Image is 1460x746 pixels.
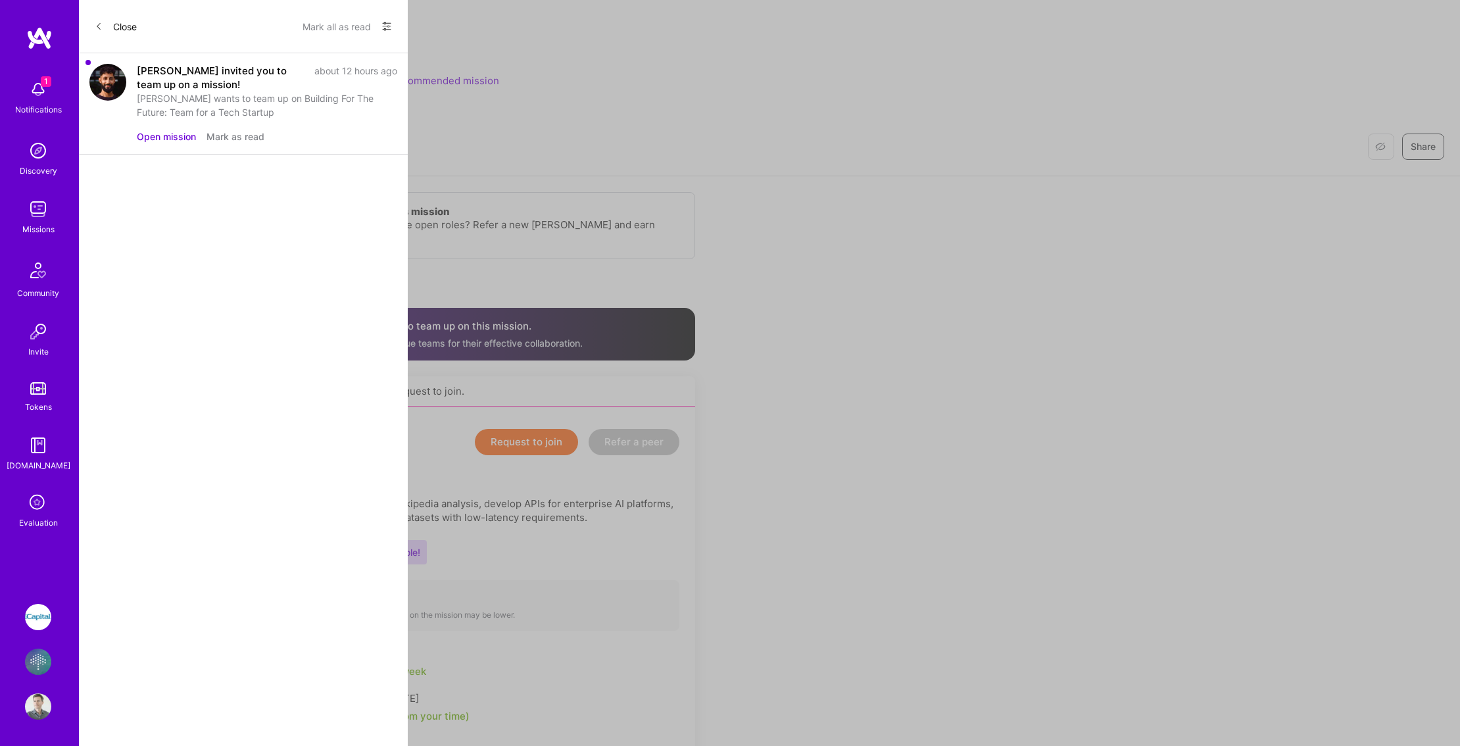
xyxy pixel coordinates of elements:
[137,64,306,91] div: [PERSON_NAME] invited you to team up on a mission!
[7,459,70,472] div: [DOMAIN_NAME]
[20,164,57,178] div: Discovery
[25,604,51,630] img: iCapital: Build and maintain RESTful API
[25,400,52,414] div: Tokens
[137,91,397,119] div: [PERSON_NAME] wants to team up on Building For The Future: Team for a Tech Startup
[314,64,397,91] div: about 12 hours ago
[22,222,55,236] div: Missions
[25,432,51,459] img: guide book
[25,649,51,675] img: Flowcarbon: AI Memory Company
[95,16,137,37] button: Close
[25,137,51,164] img: discovery
[30,382,46,395] img: tokens
[19,516,58,530] div: Evaluation
[137,130,196,143] button: Open mission
[207,130,264,143] button: Mark as read
[17,286,59,300] div: Community
[22,255,54,286] img: Community
[26,491,51,516] i: icon SelectionTeam
[25,693,51,720] img: User Avatar
[25,196,51,222] img: teamwork
[22,649,55,675] a: Flowcarbon: AI Memory Company
[28,345,49,359] div: Invite
[22,604,55,630] a: iCapital: Build and maintain RESTful API
[89,64,126,101] img: user avatar
[26,26,53,50] img: logo
[25,318,51,345] img: Invite
[303,16,371,37] button: Mark all as read
[22,693,55,720] a: User Avatar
